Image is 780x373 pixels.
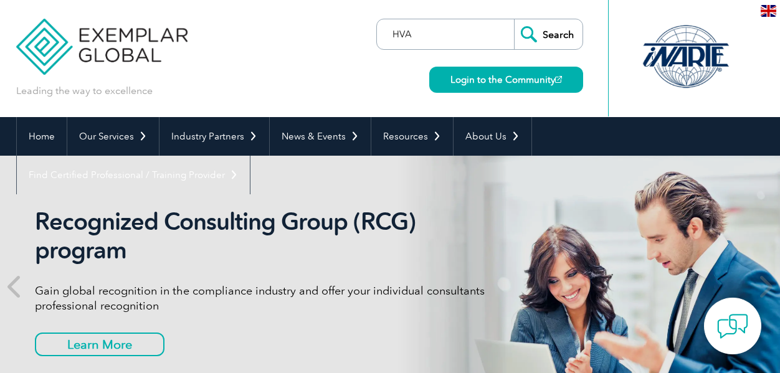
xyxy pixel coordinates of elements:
[717,311,748,342] img: contact-chat.png
[761,5,776,17] img: en
[514,19,583,49] input: Search
[555,76,562,83] img: open_square.png
[67,117,159,156] a: Our Services
[371,117,453,156] a: Resources
[16,84,153,98] p: Leading the way to excellence
[159,117,269,156] a: Industry Partners
[429,67,583,93] a: Login to the Community
[454,117,531,156] a: About Us
[17,117,67,156] a: Home
[17,156,250,194] a: Find Certified Professional / Training Provider
[270,117,371,156] a: News & Events
[35,283,502,313] p: Gain global recognition in the compliance industry and offer your individual consultants professi...
[35,207,502,265] h2: Recognized Consulting Group (RCG) program
[35,333,164,356] a: Learn More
